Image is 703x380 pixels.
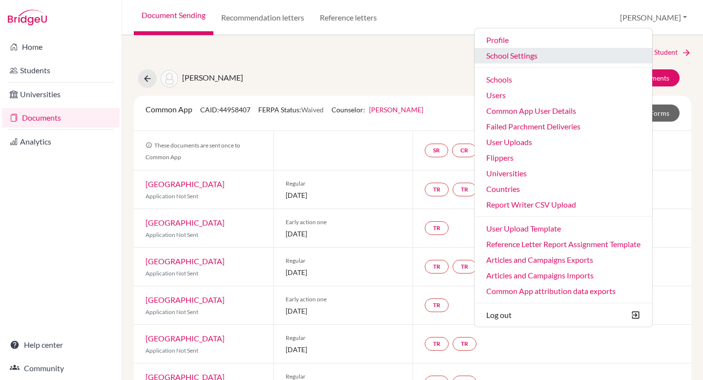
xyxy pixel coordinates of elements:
a: SR [425,144,448,157]
span: CAID: 44958407 [200,106,250,114]
a: Next Student [638,47,691,58]
a: TR [425,298,449,312]
a: Students [2,61,120,80]
span: Early action one [286,295,401,304]
a: [GEOGRAPHIC_DATA] [145,179,225,189]
a: Profile [475,32,652,48]
a: Failed Parchment Deliveries [475,119,652,134]
a: Universities [2,84,120,104]
span: Application Not Sent [145,308,198,316]
a: [GEOGRAPHIC_DATA] [145,295,225,304]
a: Common App attribution data exports [475,283,652,299]
a: [GEOGRAPHIC_DATA] [145,256,225,266]
a: Common App User Details [475,103,652,119]
a: User Uploads [475,134,652,150]
span: Application Not Sent [145,270,198,277]
span: Regular [286,256,401,265]
button: Log out [475,307,652,323]
a: User Upload Template [475,221,652,236]
ul: [PERSON_NAME] [474,28,653,327]
a: Reference Letter Report Assignment Template [475,236,652,252]
a: TR [425,183,449,196]
a: Users [475,87,652,103]
a: Countries [475,181,652,197]
a: Documents [2,108,120,127]
a: Schools [475,72,652,87]
span: Regular [286,334,401,342]
a: [GEOGRAPHIC_DATA] [145,334,225,343]
span: [DATE] [286,229,401,239]
span: FERPA Status: [258,106,324,114]
span: [DATE] [286,344,401,355]
button: [PERSON_NAME] [616,8,691,27]
a: Articles and Campaigns Exports [475,252,652,268]
a: School Settings [475,48,652,63]
a: CR [452,144,476,157]
span: Early action one [286,218,401,227]
a: TR [453,183,476,196]
span: [PERSON_NAME] [182,73,243,82]
span: Waived [301,106,324,114]
span: Application Not Sent [145,192,198,200]
a: [PERSON_NAME] [369,106,423,114]
span: Counselor: [331,106,423,114]
a: Report Writer CSV Upload [475,197,652,212]
a: Articles and Campaigns Imports [475,268,652,283]
a: Community [2,359,120,378]
a: Universities [475,166,652,181]
a: TR [425,260,449,274]
a: Help center [2,335,120,355]
span: [DATE] [286,267,401,277]
a: TR [425,221,449,235]
span: Common App [145,105,192,114]
a: TR [425,337,449,351]
span: [DATE] [286,190,401,200]
span: [DATE] [286,306,401,316]
a: TR [453,260,476,274]
span: These documents are sent once to Common App [145,142,240,161]
a: [GEOGRAPHIC_DATA] [145,218,225,227]
span: Application Not Sent [145,347,198,354]
img: Bridge-U [8,10,47,25]
span: Regular [286,179,401,188]
a: Analytics [2,132,120,151]
a: Flippers [475,150,652,166]
span: Application Not Sent [145,231,198,238]
a: TR [453,337,476,351]
a: Home [2,37,120,57]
